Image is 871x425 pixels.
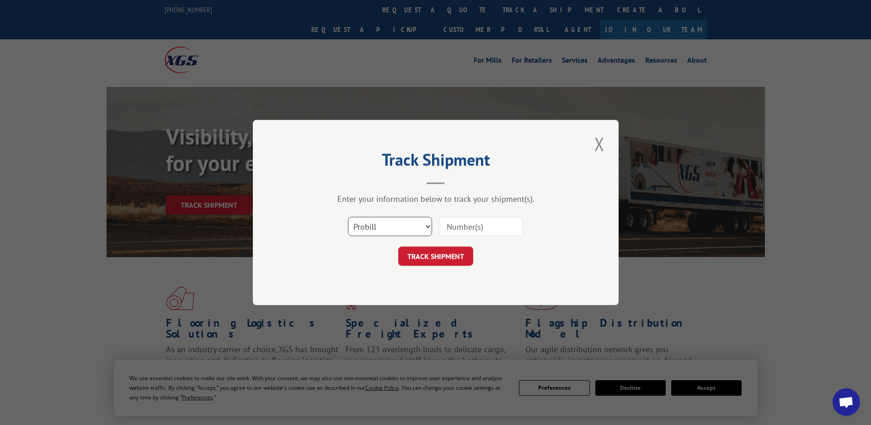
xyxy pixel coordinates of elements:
[299,194,573,204] div: Enter your information below to track your shipment(s).
[299,153,573,171] h2: Track Shipment
[592,131,607,156] button: Close modal
[398,247,473,266] button: TRACK SHIPMENT
[439,217,523,236] input: Number(s)
[833,388,860,416] a: Open chat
